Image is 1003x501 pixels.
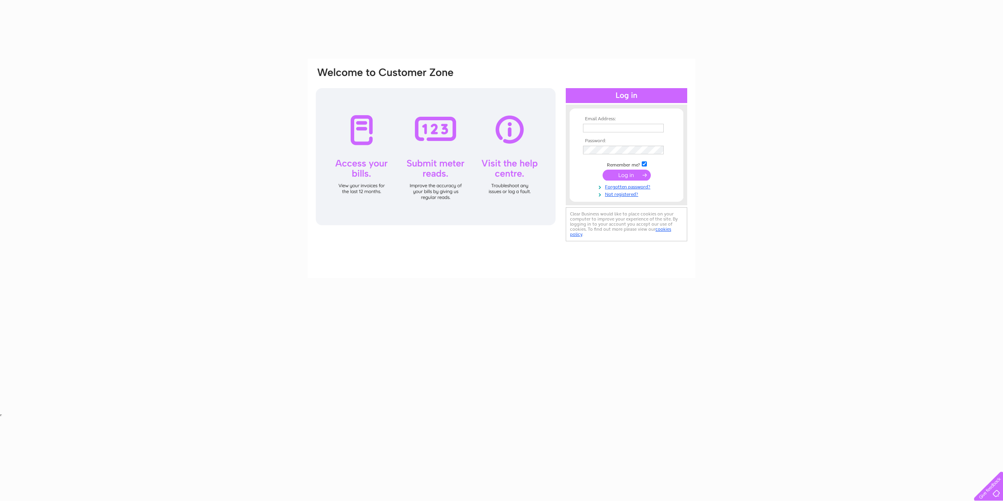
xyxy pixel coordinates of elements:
th: Password: [581,138,672,144]
input: Submit [603,170,651,181]
div: Clear Business would like to place cookies on your computer to improve your experience of the sit... [566,207,687,241]
td: Remember me? [581,160,672,168]
a: Not registered? [583,190,672,197]
a: cookies policy [570,226,671,237]
th: Email Address: [581,116,672,122]
a: Forgotten password? [583,183,672,190]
